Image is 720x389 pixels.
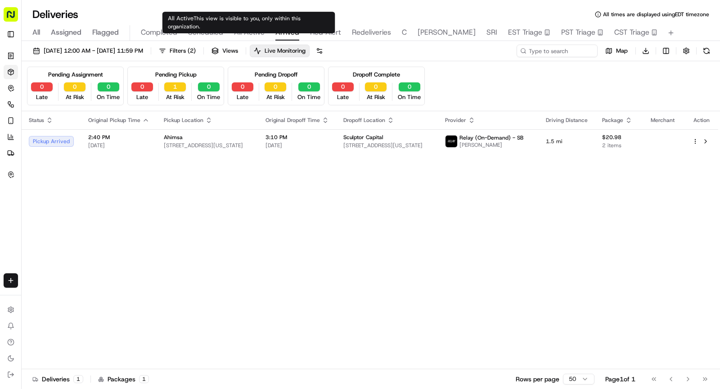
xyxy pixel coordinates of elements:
div: 💻 [76,177,83,185]
span: This view is visible to you, only within this organization. [168,15,301,30]
span: At Risk [367,93,385,101]
span: Late [136,93,148,101]
span: Provider [445,117,466,124]
button: Filters(2) [155,45,200,57]
button: 0 [365,82,387,91]
span: Driving Distance [546,117,588,124]
span: Filters [170,47,196,55]
span: Views [222,47,238,55]
button: Start new chat [153,88,164,99]
span: On Time [97,93,120,101]
span: Late [337,93,349,101]
div: Page 1 of 1 [605,375,635,384]
span: Original Dropoff Time [265,117,320,124]
span: On Time [297,93,320,101]
span: 3:10 PM [265,134,329,141]
span: Live Monitoring [265,47,306,55]
button: Refresh [700,45,713,57]
div: Pending Assignment [48,71,103,79]
span: [DATE] [80,139,98,146]
span: All times are displayed using EDT timezone [603,11,709,18]
img: Alessandra Gomez [9,131,23,145]
span: [DATE] 12:00 AM - [DATE] 11:59 PM [44,47,143,55]
span: At Risk [166,93,184,101]
span: Original Pickup Time [88,117,140,124]
span: Dropoff Location [343,117,385,124]
div: Dropoff Complete [353,71,400,79]
div: We're available if you need us! [31,95,114,102]
span: At Risk [266,93,285,101]
span: Merchant [651,117,675,124]
span: [PERSON_NAME] [418,27,476,38]
a: 📗Knowledge Base [5,173,72,189]
div: Pending Pickup0Late1At Risk0On Time [127,67,224,105]
div: Pending Assignment0Late0At Risk0On Time [27,67,124,105]
span: Flagged [92,27,119,38]
span: Pylon [90,199,109,205]
span: Package [602,117,623,124]
button: 0 [399,82,420,91]
button: 0 [31,82,53,91]
div: Deliveries [32,375,83,384]
span: [DATE] [88,142,149,149]
input: Type to search [517,45,598,57]
span: Relay (On-Demand) - SB [459,134,523,141]
button: 0 [265,82,286,91]
h1: Deliveries [32,7,78,22]
span: Status [29,117,44,124]
input: Got a question? Start typing here... [23,58,162,67]
button: Map [601,45,632,57]
span: API Documentation [85,176,144,185]
span: Assigned [51,27,81,38]
button: 0 [98,82,119,91]
div: All Active [162,12,335,33]
span: [DATE] [265,142,329,149]
div: Start new chat [31,86,148,95]
button: See all [139,115,164,126]
span: EST Triage [508,27,542,38]
div: Action [692,117,711,124]
div: Dropoff Complete0Late0At Risk0On Time [328,67,425,105]
span: CST Triage [614,27,649,38]
div: Pending Dropoff [255,71,297,79]
a: 💻API Documentation [72,173,148,189]
span: Pickup Location [164,117,203,124]
span: [PERSON_NAME] [459,141,523,149]
div: 1 [73,375,83,383]
a: Powered byPylon [63,198,109,205]
span: SRI [486,27,497,38]
button: 0 [198,82,220,91]
span: • [75,139,78,146]
span: $20.98 [602,134,636,141]
span: Late [36,93,48,101]
img: relay_logo_black.png [445,136,457,147]
button: [DATE] 12:00 AM - [DATE] 11:59 PM [29,45,147,57]
span: 2:40 PM [88,134,149,141]
span: Knowledge Base [18,176,69,185]
div: 1 [139,375,149,383]
span: [STREET_ADDRESS][US_STATE] [343,142,431,149]
span: Completed [141,27,177,38]
span: At Risk [66,93,84,101]
img: 1736555255976-a54dd68f-1ca7-489b-9aae-adbdc363a1c4 [9,86,25,102]
div: Pending Dropoff0Late0At Risk0On Time [228,67,324,105]
span: PST Triage [561,27,595,38]
span: 1.5 mi [546,138,588,145]
span: On Time [197,93,220,101]
button: 0 [131,82,153,91]
button: 0 [232,82,253,91]
span: [STREET_ADDRESS][US_STATE] [164,142,251,149]
span: ( 2 ) [188,47,196,55]
div: 📗 [9,177,16,185]
div: Pending Pickup [155,71,197,79]
span: Late [237,93,248,101]
button: 1 [164,82,186,91]
span: On Time [398,93,421,101]
span: Map [616,47,628,55]
img: Nash [9,9,27,27]
span: Ahimsa [164,134,183,141]
button: Live Monitoring [250,45,310,57]
span: Redeliveries [352,27,391,38]
span: C [402,27,407,38]
button: 0 [64,82,85,91]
